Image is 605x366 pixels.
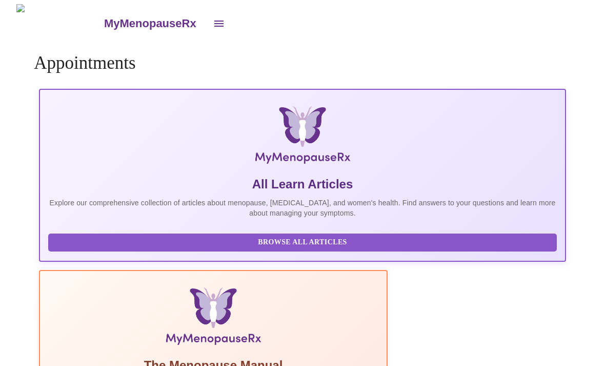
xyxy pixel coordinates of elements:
[58,236,547,249] span: Browse All Articles
[48,176,557,192] h5: All Learn Articles
[48,237,559,246] a: Browse All Articles
[48,234,557,252] button: Browse All Articles
[100,287,326,349] img: Menopause Manual
[16,4,103,43] img: MyMenopauseRx Logo
[103,6,206,42] a: MyMenopauseRx
[48,198,557,218] p: Explore our comprehensive collection of articles about menopause, [MEDICAL_DATA], and women's hea...
[128,106,478,168] img: MyMenopauseRx Logo
[34,53,571,73] h4: Appointments
[207,11,231,36] button: open drawer
[104,17,196,30] h3: MyMenopauseRx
